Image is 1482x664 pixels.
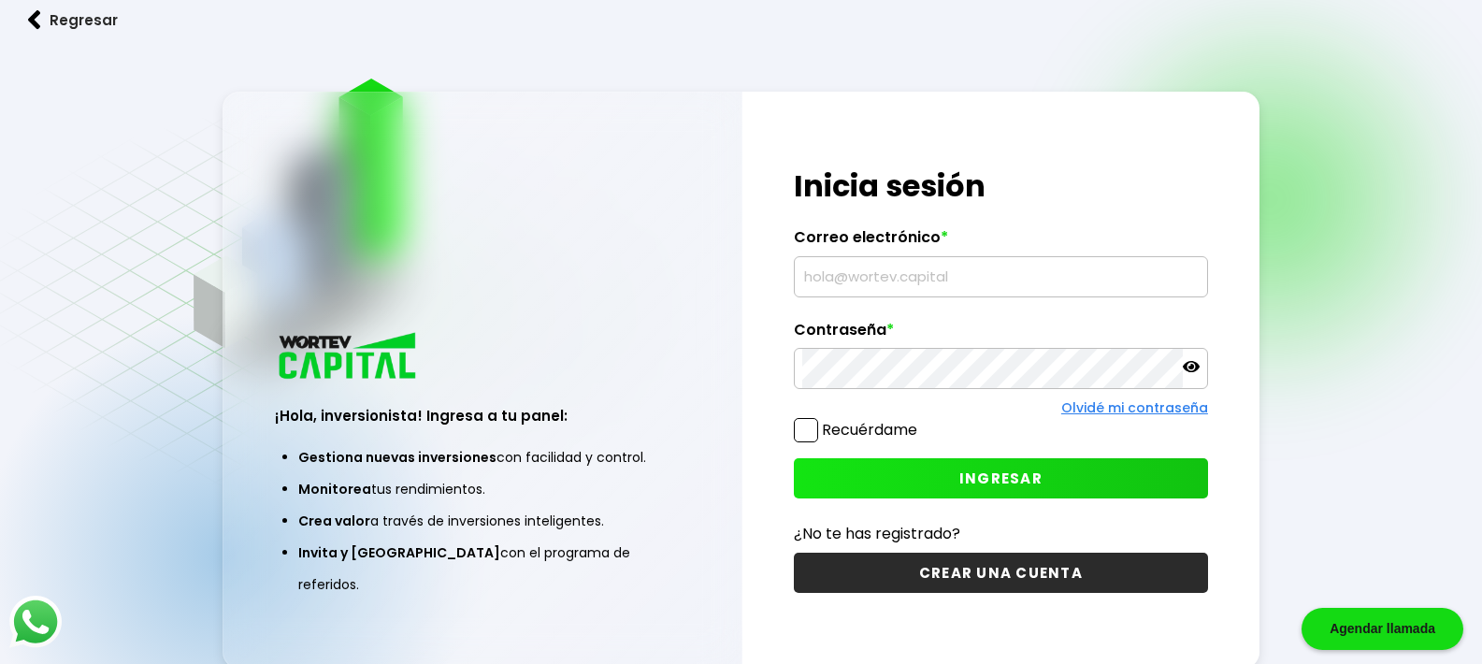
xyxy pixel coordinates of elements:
h3: ¡Hola, inversionista! Ingresa a tu panel: [275,405,689,426]
a: ¿No te has registrado?CREAR UNA CUENTA [794,522,1208,593]
p: ¿No te has registrado? [794,522,1208,545]
button: INGRESAR [794,458,1208,498]
div: Agendar llamada [1302,608,1463,650]
li: con facilidad y control. [298,441,666,473]
span: Monitorea [298,480,371,498]
img: flecha izquierda [28,10,41,30]
span: INGRESAR [959,469,1043,488]
img: logos_whatsapp-icon.242b2217.svg [9,596,62,648]
span: Gestiona nuevas inversiones [298,448,496,467]
span: Crea valor [298,512,370,530]
li: con el programa de referidos. [298,537,666,600]
label: Correo electrónico [794,228,1208,256]
label: Recuérdame [822,419,917,440]
span: Invita y [GEOGRAPHIC_DATA] [298,543,500,562]
li: a través de inversiones inteligentes. [298,505,666,537]
label: Contraseña [794,321,1208,349]
input: hola@wortev.capital [802,257,1200,296]
h1: Inicia sesión [794,164,1208,209]
li: tus rendimientos. [298,473,666,505]
img: logo_wortev_capital [275,330,423,385]
button: CREAR UNA CUENTA [794,553,1208,593]
a: Olvidé mi contraseña [1061,398,1208,417]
